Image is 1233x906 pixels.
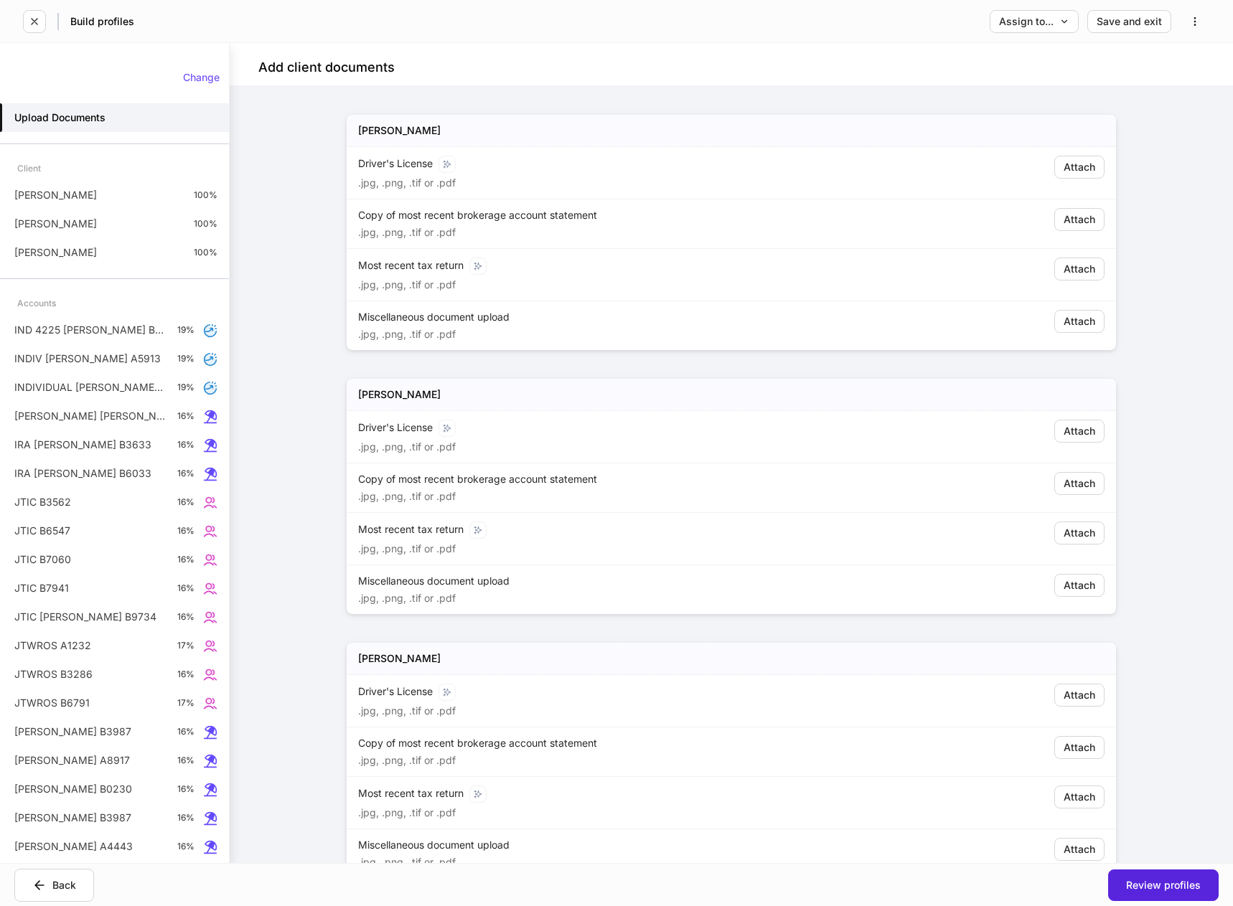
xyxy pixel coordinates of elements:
h5: [PERSON_NAME] [358,123,441,138]
p: JTWROS B3286 [14,667,93,681]
button: Attach [1054,736,1105,759]
button: Attach [1054,472,1105,495]
div: Copy of most recent brokerage account statement [358,472,918,486]
p: [PERSON_NAME] A8917 [14,753,130,768]
div: Attach [1064,844,1095,854]
div: Attach [1064,792,1095,802]
div: Attach [1064,264,1095,274]
p: .jpg, .png, .tif or .pdf [358,542,456,556]
p: 100% [194,189,217,201]
div: Attach [1064,162,1095,172]
p: 16% [177,496,194,508]
div: Miscellaneous document upload [358,838,918,852]
div: Review profiles [1126,880,1201,890]
p: .jpg, .png, .tif or .pdf [358,440,456,454]
p: 16% [177,841,194,852]
div: Assign to... [999,16,1069,27]
div: Attach [1064,426,1095,436]
div: Most recent tax return [358,522,918,539]
p: .jpg, .png, .tif or .pdf [358,489,456,504]
p: 16% [177,812,194,824]
p: JTIC B7060 [14,552,71,567]
p: 17% [177,697,194,709]
button: Attach [1054,838,1105,861]
div: Save and exit [1097,16,1162,27]
div: Miscellaneous document upload [358,310,918,324]
div: Driver's License [358,420,918,437]
div: Most recent tax return [358,785,918,803]
p: 19% [177,353,194,364]
div: Attach [1064,742,1095,752]
p: 19% [177,382,194,393]
div: Attach [1064,690,1095,700]
h5: Upload Documents [14,110,106,125]
h5: Build profiles [70,14,134,29]
h5: [PERSON_NAME] [358,651,441,666]
p: [PERSON_NAME] [14,188,97,202]
p: JTIC B6547 [14,524,70,538]
p: 16% [177,755,194,766]
p: .jpg, .png, .tif or .pdf [358,591,456,605]
h5: [PERSON_NAME] [358,387,441,402]
p: JTIC B7941 [14,581,69,595]
p: .jpg, .png, .tif or .pdf [358,327,456,341]
div: Attach [1064,580,1095,590]
div: Driver's License [358,156,918,173]
button: Change [174,66,229,89]
div: Driver's License [358,684,918,701]
p: 16% [177,726,194,737]
p: [PERSON_NAME] B3987 [14,725,131,739]
p: JTIC [PERSON_NAME] B9734 [14,610,156,624]
button: Assign to... [990,10,1079,33]
p: INDIVIDUAL [PERSON_NAME] B6105 [14,380,166,395]
p: 100% [194,218,217,230]
p: .jpg, .png, .tif or .pdf [358,225,456,240]
div: Copy of most recent brokerage account statement [358,208,918,222]
div: Attach [1064,528,1095,538]
p: [PERSON_NAME] B3987 [14,811,131,825]
p: JTWROS A1232 [14,638,91,653]
div: Copy of most recent brokerage account statement [358,736,918,750]
p: INDIV [PERSON_NAME] A5913 [14,351,161,366]
button: Attach [1054,684,1105,707]
p: [PERSON_NAME] A4443 [14,839,133,854]
button: Attach [1054,310,1105,333]
button: Attach [1054,522,1105,544]
p: [PERSON_NAME] [PERSON_NAME] A6773 [14,409,166,423]
p: JTWROS B6791 [14,696,90,710]
div: Change [183,72,220,82]
p: 16% [177,669,194,680]
p: 16% [177,611,194,623]
div: Attach [1064,316,1095,326]
p: IRA [PERSON_NAME] B3633 [14,438,151,452]
button: Attach [1054,258,1105,280]
button: Attach [1054,420,1105,443]
div: Attach [1064,478,1095,489]
h4: Add client documents [258,59,395,76]
button: Attach [1054,208,1105,231]
p: 16% [177,410,194,422]
button: Attach [1054,785,1105,808]
button: Attach [1054,156,1105,179]
button: Save and exit [1087,10,1171,33]
p: IRA [PERSON_NAME] B6033 [14,466,151,481]
div: Attach [1064,214,1095,225]
p: 19% [177,324,194,336]
div: Accounts [17,291,56,316]
p: IND 4225 [PERSON_NAME] B8361 [14,323,166,337]
p: 16% [177,525,194,537]
p: .jpg, .png, .tif or .pdf [358,704,456,718]
p: 16% [177,554,194,565]
p: [PERSON_NAME] [14,217,97,231]
p: 16% [177,783,194,795]
p: .jpg, .png, .tif or .pdf [358,753,456,768]
div: Most recent tax return [358,258,918,275]
button: Review profiles [1108,869,1219,901]
p: 16% [177,468,194,479]
p: [PERSON_NAME] [14,245,97,260]
p: 100% [194,247,217,258]
p: [PERSON_NAME] B0230 [14,782,132,796]
p: 16% [177,582,194,594]
p: 17% [177,640,194,651]
p: 16% [177,439,194,450]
